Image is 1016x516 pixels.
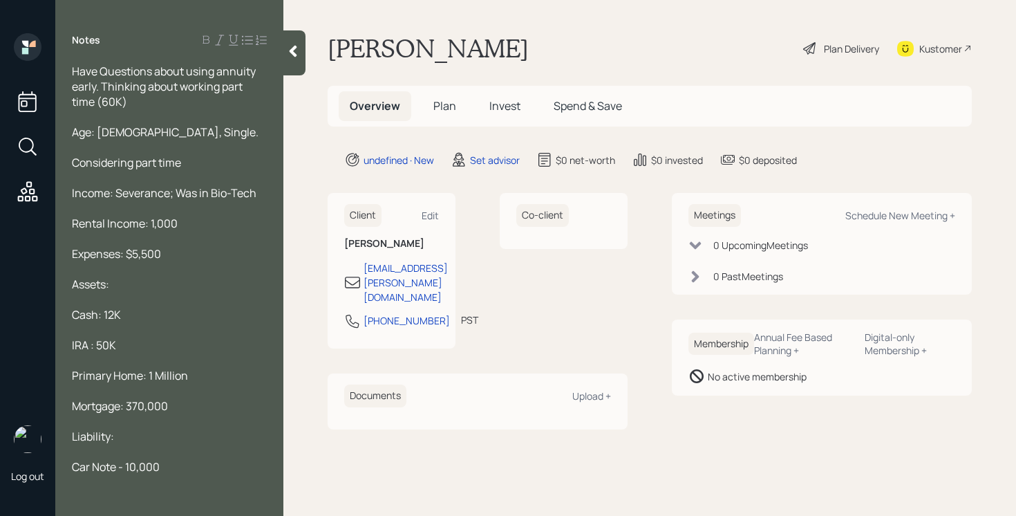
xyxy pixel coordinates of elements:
[364,313,450,328] div: [PHONE_NUMBER]
[739,153,797,167] div: $0 deposited
[865,331,955,357] div: Digital-only Membership +
[72,64,258,109] span: Have Questions about using annuity early. Thinking about working part time (60K)
[72,368,188,383] span: Primary Home: 1 Million
[433,98,456,113] span: Plan
[72,398,168,414] span: Mortgage: 370,000
[344,238,439,250] h6: [PERSON_NAME]
[824,42,879,56] div: Plan Delivery
[72,246,161,261] span: Expenses: $5,500
[72,155,181,170] span: Considering part time
[364,153,434,167] div: undefined · New
[754,331,854,357] div: Annual Fee Based Planning +
[572,389,611,403] div: Upload +
[713,269,783,284] div: 0 Past Meeting s
[651,153,703,167] div: $0 invested
[708,369,807,384] div: No active membership
[845,209,955,222] div: Schedule New Meeting +
[72,338,116,353] span: IRA : 50K
[364,261,448,304] div: [EMAIL_ADDRESS][PERSON_NAME][DOMAIN_NAME]
[72,277,109,292] span: Assets:
[470,153,520,167] div: Set advisor
[344,385,406,407] h6: Documents
[72,216,178,231] span: Rental Income: 1,000
[72,125,258,140] span: Age: [DEMOGRAPHIC_DATA], Single.
[688,333,754,356] h6: Membership
[72,429,114,444] span: Liability:
[461,313,478,327] div: PST
[14,425,41,453] img: retirable_logo.png
[344,204,382,227] h6: Client
[919,42,962,56] div: Kustomer
[688,204,741,227] h6: Meetings
[11,470,44,483] div: Log out
[72,185,256,201] span: Income: Severance; Was in Bio-Tech
[516,204,569,227] h6: Co-client
[489,98,520,113] span: Invest
[713,238,808,252] div: 0 Upcoming Meeting s
[328,33,529,64] h1: [PERSON_NAME]
[554,98,622,113] span: Spend & Save
[72,33,100,47] label: Notes
[422,209,439,222] div: Edit
[556,153,615,167] div: $0 net-worth
[72,459,160,474] span: Car Note - 10,000
[72,307,121,322] span: Cash: 12K
[350,98,400,113] span: Overview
